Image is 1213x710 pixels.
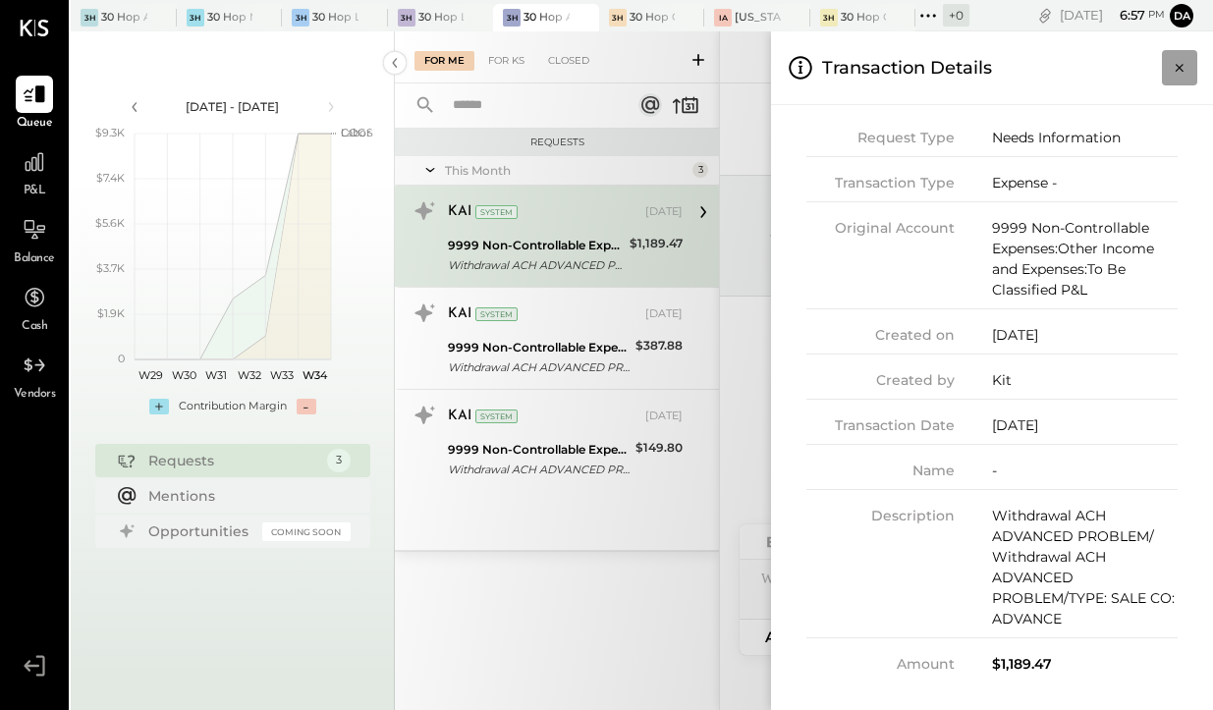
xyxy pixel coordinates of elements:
[14,386,56,404] span: Vendors
[418,10,465,26] div: 30 Hop LLC
[148,521,252,541] div: Opportunities
[1035,5,1055,26] div: copy link
[735,10,781,26] div: [US_STATE] Athletic Club
[806,325,955,346] div: Created on
[148,451,317,470] div: Requests
[81,9,98,27] div: 3H
[1106,6,1145,25] span: 6 : 57
[118,352,125,365] text: 0
[205,368,227,382] text: W31
[630,10,676,26] div: 30 Hop Omaha LLC
[96,261,125,275] text: $3.7K
[806,415,955,436] div: Transaction Date
[292,9,309,27] div: 3H
[1,76,68,133] a: Queue
[806,370,955,391] div: Created by
[806,218,955,239] div: Original Account
[312,10,358,26] div: 30 Hop LS
[806,506,955,526] div: Description
[341,126,370,139] text: Labor
[1162,50,1197,85] button: Close panel
[992,654,1178,675] div: $1,189.47
[148,486,341,506] div: Mentions
[302,368,327,382] text: W34
[992,506,1178,629] div: Withdrawal ACH ADVANCED PROBLEM/ Withdrawal ACH ADVANCED PROBLEM/TYPE: SALE CO: ADVANCE
[992,461,1178,481] div: -
[1060,6,1165,25] div: [DATE]
[503,9,521,27] div: 3H
[327,449,351,472] div: 3
[822,47,992,88] h3: Transaction Details
[171,368,195,382] text: W30
[1,279,68,336] a: Cash
[101,10,147,26] div: 30 Hop Ankeny
[609,9,627,27] div: 3H
[806,654,955,675] div: Amount
[179,399,287,414] div: Contribution Margin
[943,4,969,27] div: + 0
[24,183,46,200] span: P&L
[187,9,204,27] div: 3H
[1,143,68,200] a: P&L
[1148,8,1165,22] span: pm
[806,128,955,148] div: Request Type
[95,216,125,230] text: $5.6K
[96,171,125,185] text: $7.4K
[992,415,1178,436] div: [DATE]
[262,522,351,541] div: Coming Soon
[714,9,732,27] div: IA
[17,115,53,133] span: Queue
[95,126,125,139] text: $9.3K
[992,325,1178,346] div: [DATE]
[806,173,955,193] div: Transaction Type
[1,211,68,268] a: Balance
[14,250,55,268] span: Balance
[237,368,260,382] text: W32
[992,128,1178,148] div: Needs Information
[22,318,47,336] span: Cash
[138,368,163,382] text: W29
[992,173,1178,193] div: Expense -
[149,98,316,115] div: [DATE] - [DATE]
[992,218,1178,300] div: 9999 Non-Controllable Expenses:Other Income and Expenses:To Be Classified P&L
[207,10,253,26] div: 30 Hop MGS, LLC
[992,370,1178,391] div: Kit
[524,10,570,26] div: 30 Hop Ankeny
[820,9,838,27] div: 3H
[1170,4,1193,27] button: Da
[97,306,125,320] text: $1.9K
[1,347,68,404] a: Vendors
[297,399,316,414] div: -
[270,368,294,382] text: W33
[398,9,415,27] div: 3H
[806,461,955,481] div: Name
[149,399,169,414] div: +
[841,10,887,26] div: 30 Hop CR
